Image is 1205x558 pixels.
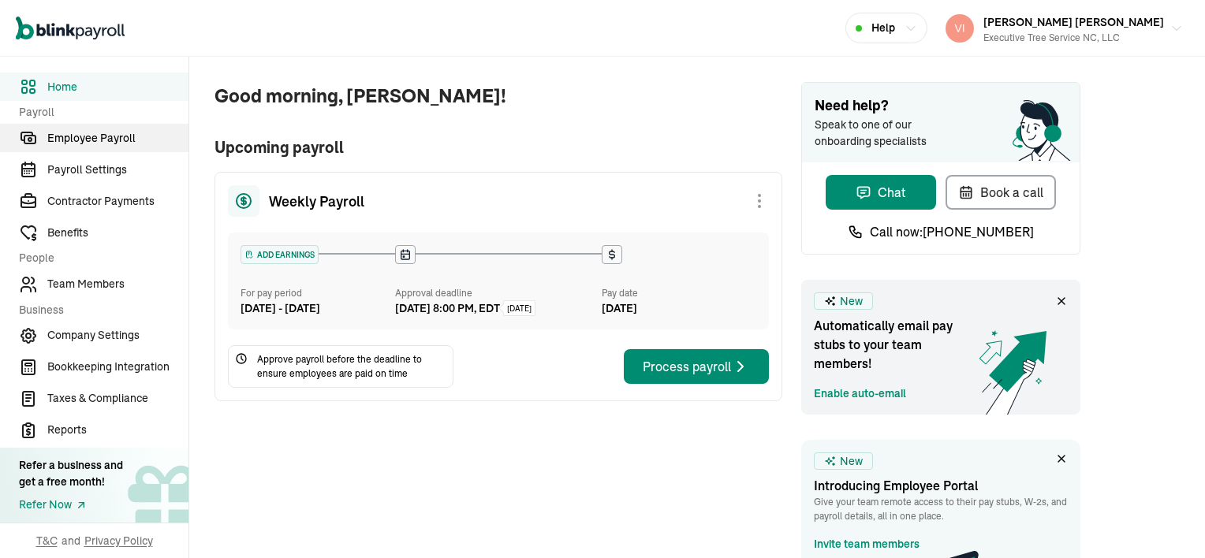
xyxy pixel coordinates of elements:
[47,359,188,375] span: Bookkeeping Integration
[602,286,756,300] div: Pay date
[47,327,188,344] span: Company Settings
[983,31,1164,45] div: Executive Tree Service NC, LLC
[939,9,1189,48] button: [PERSON_NAME] [PERSON_NAME]Executive Tree Service NC, LLC
[840,453,863,470] span: New
[814,316,972,373] span: Automatically email pay stubs to your team members!
[257,352,446,381] span: Approve payroll before the deadline to ensure employees are paid on time
[643,357,750,376] div: Process payroll
[602,300,756,317] div: [DATE]
[814,385,906,402] a: Enable auto-email
[241,286,395,300] div: For pay period
[507,303,532,314] span: [DATE]
[395,300,500,317] div: [DATE] 8:00 PM, EDT
[624,349,769,384] button: Process payroll
[1126,482,1205,558] iframe: Chat Widget
[814,536,920,552] a: Invite team members
[826,175,936,210] button: Chat
[815,117,949,150] span: Speak to one of our onboarding specialists
[47,422,188,438] span: Reports
[84,533,153,549] span: Privacy Policy
[269,191,364,212] span: Weekly Payroll
[47,193,188,210] span: Contractor Payments
[47,162,188,178] span: Payroll Settings
[845,13,927,43] button: Help
[395,286,595,300] div: Approval deadline
[215,82,782,110] span: Good morning, [PERSON_NAME]!
[814,495,1068,523] p: Give your team remote access to their pay stubs, W‑2s, and payroll details, all in one place.
[840,293,863,310] span: New
[215,136,782,159] span: Upcoming payroll
[47,390,188,407] span: Taxes & Compliance
[47,79,188,95] span: Home
[47,276,188,292] span: Team Members
[814,476,1068,495] h3: Introducing Employee Portal
[241,300,395,317] div: [DATE] - [DATE]
[871,20,895,36] span: Help
[815,95,1067,117] span: Need help?
[16,6,125,51] nav: Global
[870,222,1034,241] span: Call now: [PHONE_NUMBER]
[19,104,179,121] span: Payroll
[19,302,179,318] span: Business
[958,183,1043,202] div: Book a call
[946,175,1056,210] button: Book a call
[47,130,188,147] span: Employee Payroll
[36,533,58,549] span: T&C
[856,183,906,202] div: Chat
[983,15,1164,29] span: [PERSON_NAME] [PERSON_NAME]
[241,246,318,263] div: ADD EARNINGS
[47,225,188,241] span: Benefits
[19,457,123,490] div: Refer a business and get a free month!
[19,497,123,513] a: Refer Now
[19,250,179,266] span: People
